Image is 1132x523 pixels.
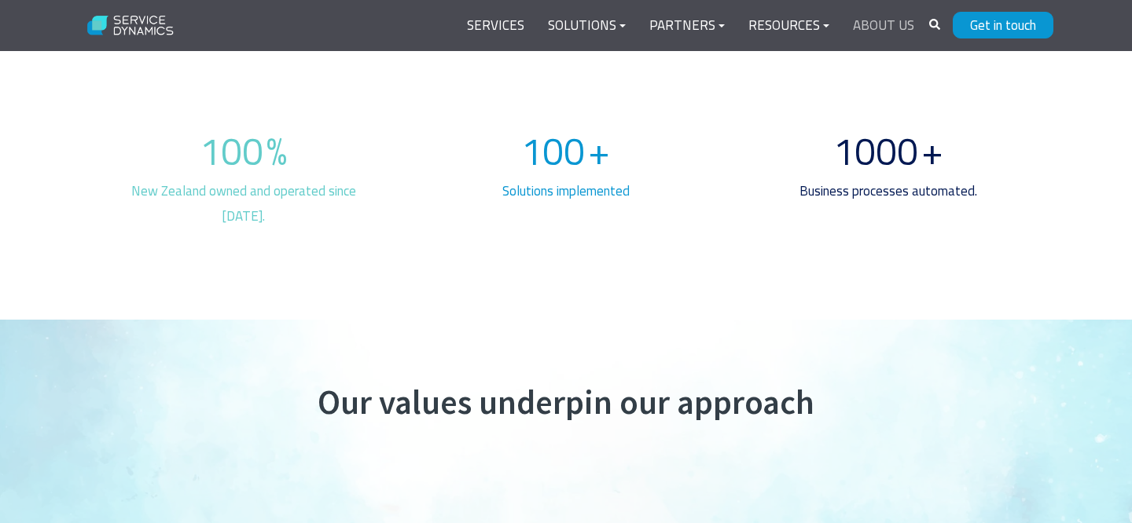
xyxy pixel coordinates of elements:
span: 100 [200,123,263,180]
span: 100 [521,123,585,180]
span: 1000 [833,123,918,180]
img: Service Dynamics Logo - White [79,5,183,46]
span: + [921,123,943,180]
div: Navigation Menu [455,7,926,45]
a: Services [455,7,536,45]
a: Solutions [536,7,638,45]
p: Business processes automated. [772,178,1005,203]
span: % [266,123,287,180]
h2: Our values underpin our approach [94,382,1038,423]
p: Solutions implemented [449,178,682,203]
a: Partners [638,7,737,45]
a: About Us [841,7,926,45]
p: New Zealand owned and operated since [DATE]. [127,178,360,229]
span: + [588,123,610,180]
a: Get in touch [953,12,1053,38]
a: Resources [737,7,841,45]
